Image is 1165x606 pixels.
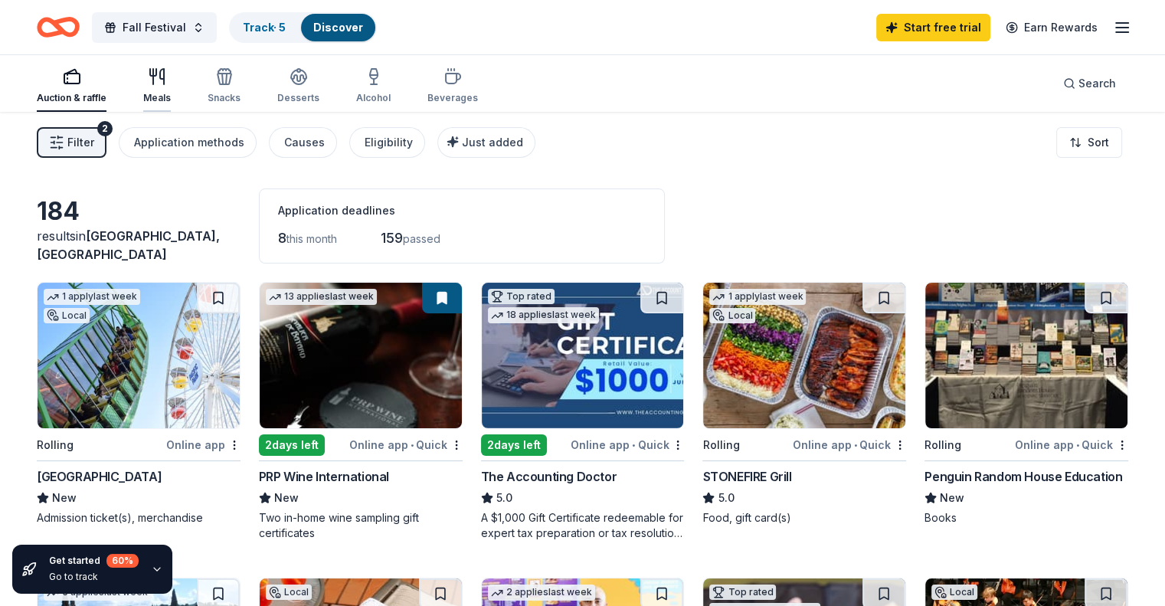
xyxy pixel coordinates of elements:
[709,308,755,323] div: Local
[97,121,113,136] div: 2
[940,489,964,507] span: New
[702,282,906,526] a: Image for STONEFIRE Grill1 applylast weekLocalRollingOnline app•QuickSTONEFIRE Grill5.0Food, gift...
[931,585,977,600] div: Local
[134,133,244,152] div: Application methods
[411,439,414,451] span: •
[49,571,139,583] div: Go to track
[52,489,77,507] span: New
[44,289,140,305] div: 1 apply last week
[403,232,440,245] span: passed
[266,585,312,600] div: Local
[481,510,685,541] div: A $1,000 Gift Certificate redeemable for expert tax preparation or tax resolution services—recipi...
[278,201,646,220] div: Application deadlines
[925,283,1127,428] img: Image for Penguin Random House Education
[702,467,791,486] div: STONEFIRE Grill
[876,14,990,41] a: Start free trial
[924,510,1128,526] div: Books
[488,307,599,323] div: 18 applies last week
[92,12,217,43] button: Fall Festival
[37,92,106,104] div: Auction & raffle
[1015,435,1128,454] div: Online app Quick
[277,61,319,112] button: Desserts
[481,434,547,456] div: 2 days left
[266,289,377,305] div: 13 applies last week
[924,436,961,454] div: Rolling
[37,282,241,526] a: Image for Pacific Park1 applylast weekLocalRollingOnline app[GEOGRAPHIC_DATA]NewAdmission ticket(...
[381,230,403,246] span: 159
[437,127,535,158] button: Just added
[37,127,106,158] button: Filter2
[1076,439,1079,451] span: •
[313,21,363,34] a: Discover
[703,283,905,428] img: Image for STONEFIRE Grill
[38,283,240,428] img: Image for Pacific Park
[462,136,523,149] span: Just added
[274,489,299,507] span: New
[243,21,286,34] a: Track· 5
[482,283,684,428] img: Image for The Accounting Doctor
[37,436,74,454] div: Rolling
[496,489,512,507] span: 5.0
[106,554,139,568] div: 60 %
[269,127,337,158] button: Causes
[481,282,685,541] a: Image for The Accounting DoctorTop rated18 applieslast week2days leftOnline app•QuickThe Accounti...
[229,12,377,43] button: Track· 5Discover
[286,232,337,245] span: this month
[1056,127,1122,158] button: Sort
[996,14,1107,41] a: Earn Rewards
[349,127,425,158] button: Eligibility
[143,92,171,104] div: Meals
[37,228,220,262] span: [GEOGRAPHIC_DATA], [GEOGRAPHIC_DATA]
[481,467,617,486] div: The Accounting Doctor
[259,467,389,486] div: PRP Wine International
[632,439,635,451] span: •
[365,133,413,152] div: Eligibility
[488,585,595,601] div: 2 applies last week
[44,308,90,323] div: Local
[37,61,106,112] button: Auction & raffle
[718,489,734,507] span: 5.0
[119,127,257,158] button: Application methods
[924,467,1122,486] div: Penguin Random House Education
[1088,133,1109,152] span: Sort
[278,230,286,246] span: 8
[208,92,241,104] div: Snacks
[924,282,1128,526] a: Image for Penguin Random House EducationRollingOnline app•QuickPenguin Random House EducationNewB...
[166,435,241,454] div: Online app
[427,92,478,104] div: Beverages
[123,18,186,37] span: Fall Festival
[259,282,463,541] a: Image for PRP Wine International13 applieslast week2days leftOnline app•QuickPRP Wine Internation...
[259,510,463,541] div: Two in-home wine sampling gift certificates
[143,61,171,112] button: Meals
[37,9,80,45] a: Home
[37,196,241,227] div: 184
[488,289,555,304] div: Top rated
[1078,74,1116,93] span: Search
[37,227,241,264] div: results
[702,510,906,526] div: Food, gift card(s)
[349,435,463,454] div: Online app Quick
[854,439,857,451] span: •
[709,289,806,305] div: 1 apply last week
[284,133,325,152] div: Causes
[49,554,139,568] div: Get started
[37,467,162,486] div: [GEOGRAPHIC_DATA]
[277,92,319,104] div: Desserts
[1051,68,1128,99] button: Search
[427,61,478,112] button: Beverages
[67,133,94,152] span: Filter
[208,61,241,112] button: Snacks
[356,92,391,104] div: Alcohol
[260,283,462,428] img: Image for PRP Wine International
[709,585,776,600] div: Top rated
[356,61,391,112] button: Alcohol
[259,434,325,456] div: 2 days left
[793,435,906,454] div: Online app Quick
[571,435,684,454] div: Online app Quick
[702,436,739,454] div: Rolling
[37,228,220,262] span: in
[37,510,241,526] div: Admission ticket(s), merchandise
